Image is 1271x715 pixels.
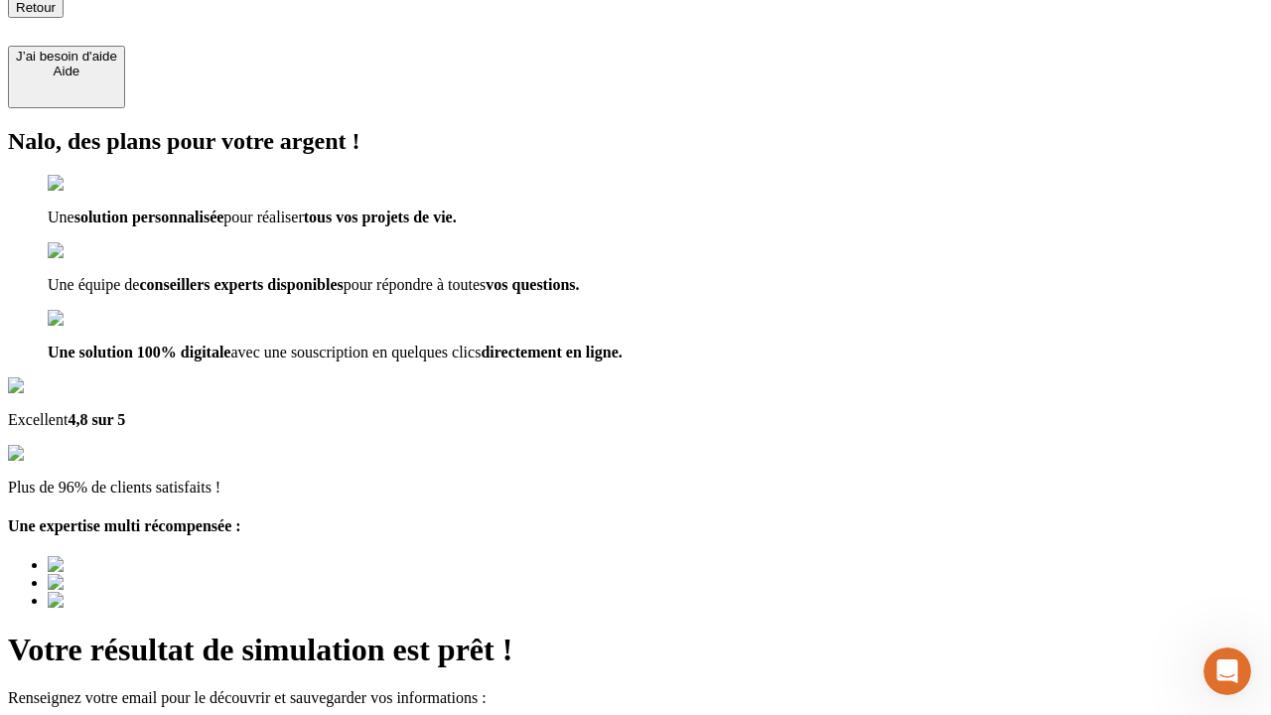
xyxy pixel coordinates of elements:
[48,175,133,193] img: checkmark
[8,479,1263,497] p: Plus de 96% de clients satisfaits !
[48,592,231,610] img: Best savings advice award
[48,344,230,360] span: Une solution 100% digitale
[139,276,343,293] span: conseillers experts disponibles
[16,49,117,64] div: J’ai besoin d'aide
[48,209,74,225] span: Une
[8,517,1263,535] h4: Une expertise multi récompensée :
[1203,647,1251,695] iframe: Intercom live chat
[8,632,1263,668] h1: Votre résultat de simulation est prêt !
[48,276,139,293] span: Une équipe de
[48,310,133,328] img: checkmark
[8,445,106,463] img: reviews stars
[74,209,224,225] span: solution personnalisée
[48,242,133,260] img: checkmark
[68,411,125,428] span: 4,8 sur 5
[486,276,579,293] span: vos questions.
[8,411,68,428] span: Excellent
[48,556,231,574] img: Best savings advice award
[223,209,303,225] span: pour réaliser
[8,689,1263,707] p: Renseignez votre email pour le découvrir et sauvegarder vos informations :
[8,46,125,108] button: J’ai besoin d'aideAide
[16,64,117,78] div: Aide
[344,276,487,293] span: pour répondre à toutes
[481,344,622,360] span: directement en ligne.
[304,209,457,225] span: tous vos projets de vie.
[48,574,231,592] img: Best savings advice award
[8,128,1263,155] h2: Nalo, des plans pour votre argent !
[8,377,123,395] img: Google Review
[230,344,481,360] span: avec une souscription en quelques clics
